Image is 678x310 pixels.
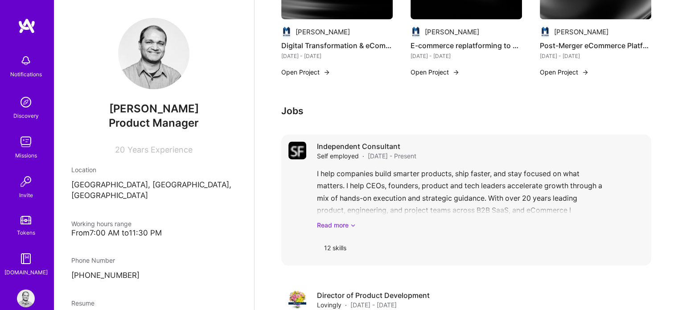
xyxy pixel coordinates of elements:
[19,190,33,200] div: Invite
[317,151,359,161] span: Self employed
[15,289,37,307] a: User Avatar
[71,220,131,227] span: Working hours range
[323,69,330,76] img: arrow-right
[71,165,236,174] div: Location
[281,51,393,61] div: [DATE] - [DATE]
[118,18,189,89] img: User Avatar
[17,289,35,307] img: User Avatar
[281,105,651,116] h3: Jobs
[368,151,416,161] span: [DATE] - Present
[15,151,37,160] div: Missions
[317,220,644,230] a: Read more
[281,40,393,51] h4: Digital Transformation & eCommerce Optimization
[17,133,35,151] img: teamwork
[71,256,115,264] span: Phone Number
[281,26,292,37] img: Company logo
[13,111,39,120] div: Discovery
[4,268,48,277] div: [DOMAIN_NAME]
[296,27,350,37] div: [PERSON_NAME]
[17,52,35,70] img: bell
[411,26,421,37] img: Company logo
[540,67,589,77] button: Open Project
[540,51,651,61] div: [DATE] - [DATE]
[288,141,306,159] img: Company logo
[127,145,193,154] span: Years Experience
[21,216,31,224] img: tokens
[411,40,522,51] h4: E-commerce replatforming to Hybris (SAP Commerce) platform
[411,67,460,77] button: Open Project
[281,67,330,77] button: Open Project
[317,290,430,300] h4: Director of Product Development
[317,237,353,258] div: 12 skills
[17,250,35,268] img: guide book
[71,180,236,201] p: [GEOGRAPHIC_DATA], [GEOGRAPHIC_DATA], [GEOGRAPHIC_DATA]
[71,299,95,307] span: Resume
[317,300,341,310] span: Lovingly
[317,141,416,151] h4: Independent Consultant
[71,228,236,238] div: From 7:00 AM to 11:30 PM
[452,69,460,76] img: arrow-right
[10,70,42,79] div: Notifications
[115,145,125,154] span: 20
[554,27,608,37] div: [PERSON_NAME]
[350,300,397,310] span: [DATE] - [DATE]
[362,151,364,161] span: ·
[17,173,35,190] img: Invite
[540,26,551,37] img: Company logo
[350,220,356,230] i: icon ArrowDownSecondaryDark
[288,290,306,308] img: Company logo
[71,270,236,281] p: [PHONE_NUMBER]
[425,27,479,37] div: [PERSON_NAME]
[17,228,35,237] div: Tokens
[582,69,589,76] img: arrow-right
[540,40,651,51] h4: Post-Merger eCommerce Platform Integration: PenFactory into [PERSON_NAME]
[109,116,199,129] span: Product Manager
[18,18,36,34] img: logo
[17,93,35,111] img: discovery
[345,300,347,310] span: ·
[411,51,522,61] div: [DATE] - [DATE]
[71,102,236,116] span: [PERSON_NAME]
